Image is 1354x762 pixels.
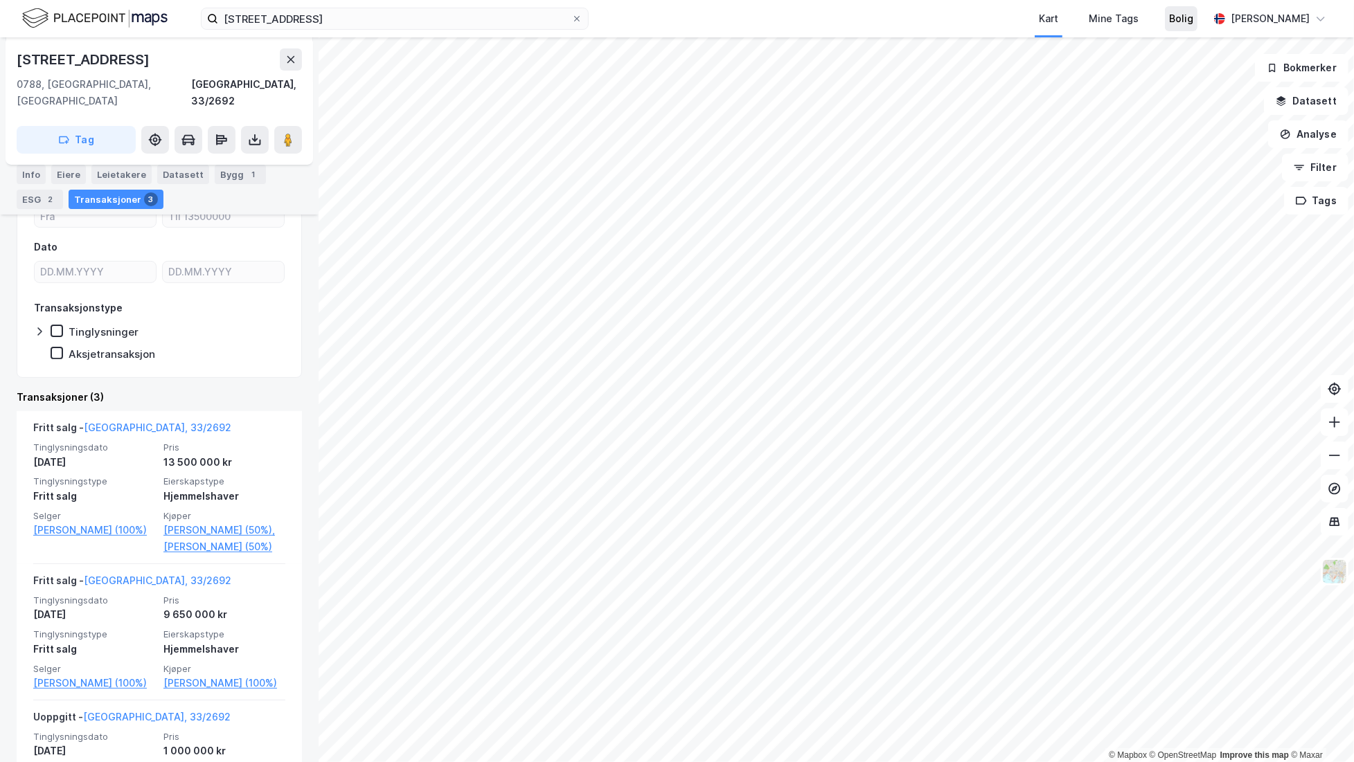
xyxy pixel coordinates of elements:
[33,522,155,538] a: [PERSON_NAME] (100%)
[33,628,155,640] span: Tinglysningstype
[34,239,57,255] div: Dato
[163,475,285,487] span: Eierskapstype
[33,510,155,522] span: Selger
[1109,750,1147,760] a: Mapbox
[163,595,285,606] span: Pris
[83,711,231,723] a: [GEOGRAPHIC_DATA], 33/2692
[33,663,155,675] span: Selger
[33,606,155,623] div: [DATE]
[33,675,155,691] a: [PERSON_NAME] (100%)
[144,192,158,206] div: 3
[1264,87,1348,115] button: Datasett
[163,731,285,743] span: Pris
[69,190,163,209] div: Transaksjoner
[69,347,155,361] div: Aksjetransaksjon
[33,488,155,505] div: Fritt salg
[33,743,155,759] div: [DATE]
[17,48,152,71] div: [STREET_ADDRESS]
[163,606,285,623] div: 9 650 000 kr
[33,419,231,442] div: Fritt salg -
[157,165,209,184] div: Datasett
[33,731,155,743] span: Tinglysningsdato
[1285,696,1354,762] iframe: Chat Widget
[33,475,155,487] span: Tinglysningstype
[91,165,152,184] div: Leietakere
[44,192,57,206] div: 2
[163,488,285,505] div: Hjemmelshaver
[17,190,63,209] div: ESG
[1321,559,1348,585] img: Z
[1268,120,1348,148] button: Analyse
[163,510,285,522] span: Kjøper
[17,126,136,154] button: Tag
[163,743,285,759] div: 1 000 000 kr
[163,442,285,453] span: Pris
[17,389,302,406] div: Transaksjoner (3)
[163,675,285,691] a: [PERSON_NAME] (100%)
[33,572,231,595] div: Fritt salg -
[191,76,302,109] div: [GEOGRAPHIC_DATA], 33/2692
[35,262,156,282] input: DD.MM.YYYY
[17,76,191,109] div: 0788, [GEOGRAPHIC_DATA], [GEOGRAPHIC_DATA]
[33,641,155,657] div: Fritt salg
[84,574,231,586] a: [GEOGRAPHIC_DATA], 33/2692
[34,300,123,316] div: Transaksjonstype
[1089,10,1139,27] div: Mine Tags
[163,641,285,657] div: Hjemmelshaver
[17,165,46,184] div: Info
[163,663,285,675] span: Kjøper
[1220,750,1289,760] a: Improve this map
[33,454,155,471] div: [DATE]
[51,165,86,184] div: Eiere
[33,595,155,606] span: Tinglysningsdato
[22,6,168,30] img: logo.f888ab2527a4732fd821a326f86c7f29.svg
[163,262,284,282] input: DD.MM.YYYY
[163,206,284,227] input: Til 13500000
[69,325,139,338] div: Tinglysninger
[163,522,285,538] a: [PERSON_NAME] (50%),
[1169,10,1193,27] div: Bolig
[1282,154,1348,181] button: Filter
[1039,10,1058,27] div: Kart
[35,206,156,227] input: Fra
[163,628,285,640] span: Eierskapstype
[218,8,571,29] input: Søk på adresse, matrikkel, gårdeiere, leietakere eller personer
[163,454,285,471] div: 13 500 000 kr
[1231,10,1310,27] div: [PERSON_NAME]
[84,421,231,433] a: [GEOGRAPHIC_DATA], 33/2692
[215,165,266,184] div: Bygg
[1255,54,1348,82] button: Bokmerker
[33,442,155,453] span: Tinglysningsdato
[1284,187,1348,215] button: Tags
[163,538,285,555] a: [PERSON_NAME] (50%)
[33,709,231,731] div: Uoppgitt -
[247,167,260,181] div: 1
[1150,750,1217,760] a: OpenStreetMap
